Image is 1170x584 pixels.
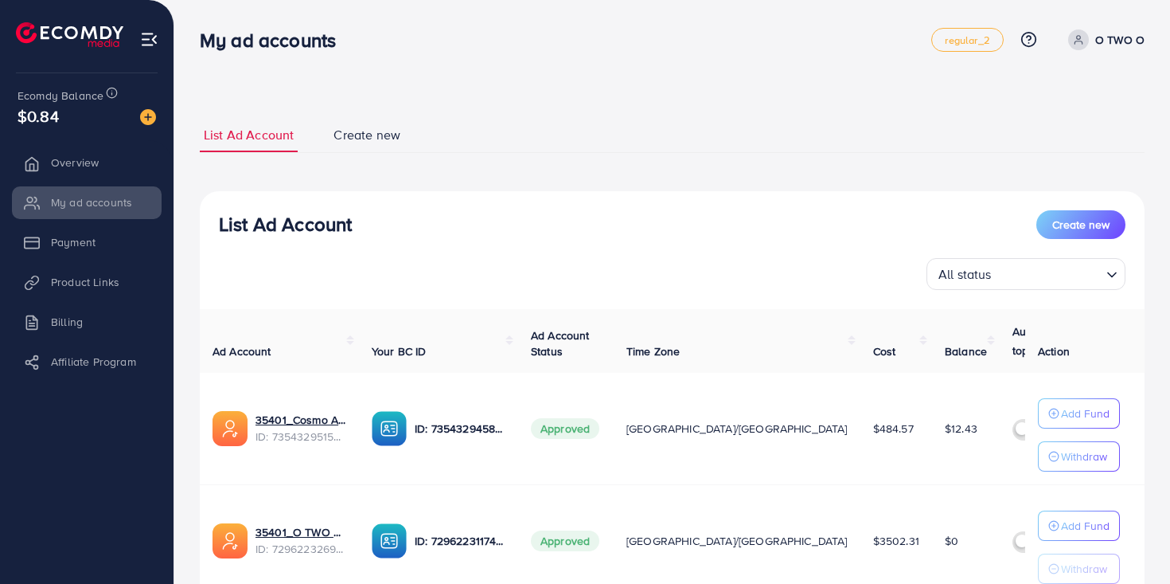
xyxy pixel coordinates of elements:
[140,109,156,125] img: image
[996,260,1100,286] input: Search for option
[1061,404,1110,423] p: Add Fund
[1038,441,1120,472] button: Withdraw
[945,421,977,437] span: $12.43
[255,524,346,557] div: <span class='underline'>35401_O TWO O GULF_1698784397995</span></br>7296223269223563266
[372,411,407,446] img: ic-ba-acc.ded83a64.svg
[255,412,346,428] a: 35401_Cosmo Arabia_1712313295997
[1012,322,1059,360] p: Auto top-up
[140,30,158,49] img: menu
[213,411,248,446] img: ic-ads-acc.e4c84228.svg
[415,531,505,551] p: ID: 7296223117452771329
[531,327,590,359] span: Ad Account Status
[1061,447,1107,466] p: Withdraw
[219,213,352,236] h3: List Ad Account
[372,343,427,359] span: Your BC ID
[16,22,123,47] img: logo
[415,419,505,438] p: ID: 7354329458649743361
[626,421,848,437] span: [GEOGRAPHIC_DATA]/[GEOGRAPHIC_DATA]
[531,418,599,439] span: Approved
[873,343,896,359] span: Cost
[626,343,680,359] span: Time Zone
[1061,559,1107,578] p: Withdraw
[1038,511,1120,541] button: Add Fund
[1095,30,1145,49] p: O TWO O
[255,412,346,445] div: <span class='underline'>35401_Cosmo Arabia_1712313295997</span></br>7354329515798675472
[1038,554,1120,584] button: Withdraw
[945,533,958,549] span: $0
[945,343,987,359] span: Balance
[200,29,349,52] h3: My ad accounts
[333,126,400,144] span: Create new
[213,343,271,359] span: Ad Account
[18,88,103,104] span: Ecomdy Balance
[1038,343,1070,359] span: Action
[1061,516,1110,535] p: Add Fund
[1062,29,1145,50] a: O TWO O
[931,28,1003,52] a: regular_2
[18,104,59,127] span: $0.84
[213,523,248,559] img: ic-ads-acc.e4c84228.svg
[1036,210,1125,239] button: Create new
[1038,398,1120,429] button: Add Fund
[255,524,346,540] a: 35401_O TWO O GULF_1698784397995
[372,523,407,559] img: ic-ba-acc.ded83a64.svg
[1052,217,1110,233] span: Create new
[255,541,346,557] span: ID: 7296223269223563266
[935,263,995,286] span: All status
[255,429,346,445] span: ID: 7354329515798675472
[626,533,848,549] span: [GEOGRAPHIC_DATA]/[GEOGRAPHIC_DATA]
[945,35,989,45] span: regular_2
[873,533,919,549] span: $3502.31
[926,258,1125,290] div: Search for option
[531,531,599,551] span: Approved
[204,126,294,144] span: List Ad Account
[873,421,914,437] span: $484.57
